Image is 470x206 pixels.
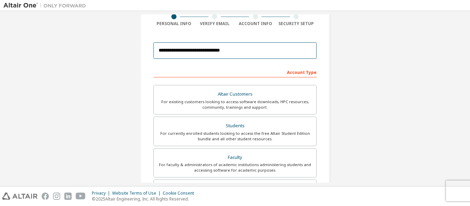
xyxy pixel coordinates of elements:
div: Privacy [92,191,112,196]
div: Altair Customers [158,89,312,99]
p: © 2025 Altair Engineering, Inc. All Rights Reserved. [92,196,198,202]
div: For existing customers looking to access software downloads, HPC resources, community, trainings ... [158,99,312,110]
div: Account Type [153,66,317,77]
img: linkedin.svg [64,193,72,200]
img: facebook.svg [42,193,49,200]
div: Account Info [235,21,276,26]
div: Verify Email [194,21,235,26]
img: altair_logo.svg [2,193,38,200]
div: Faculty [158,153,312,162]
div: For faculty & administrators of academic institutions administering students and accessing softwa... [158,162,312,173]
img: instagram.svg [53,193,60,200]
div: Security Setup [276,21,317,26]
div: Cookie Consent [163,191,198,196]
div: For currently enrolled students looking to access the free Altair Student Edition bundle and all ... [158,131,312,142]
div: Website Terms of Use [112,191,163,196]
img: youtube.svg [76,193,86,200]
div: Students [158,121,312,131]
div: Personal Info [153,21,194,26]
img: Altair One [3,2,89,9]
